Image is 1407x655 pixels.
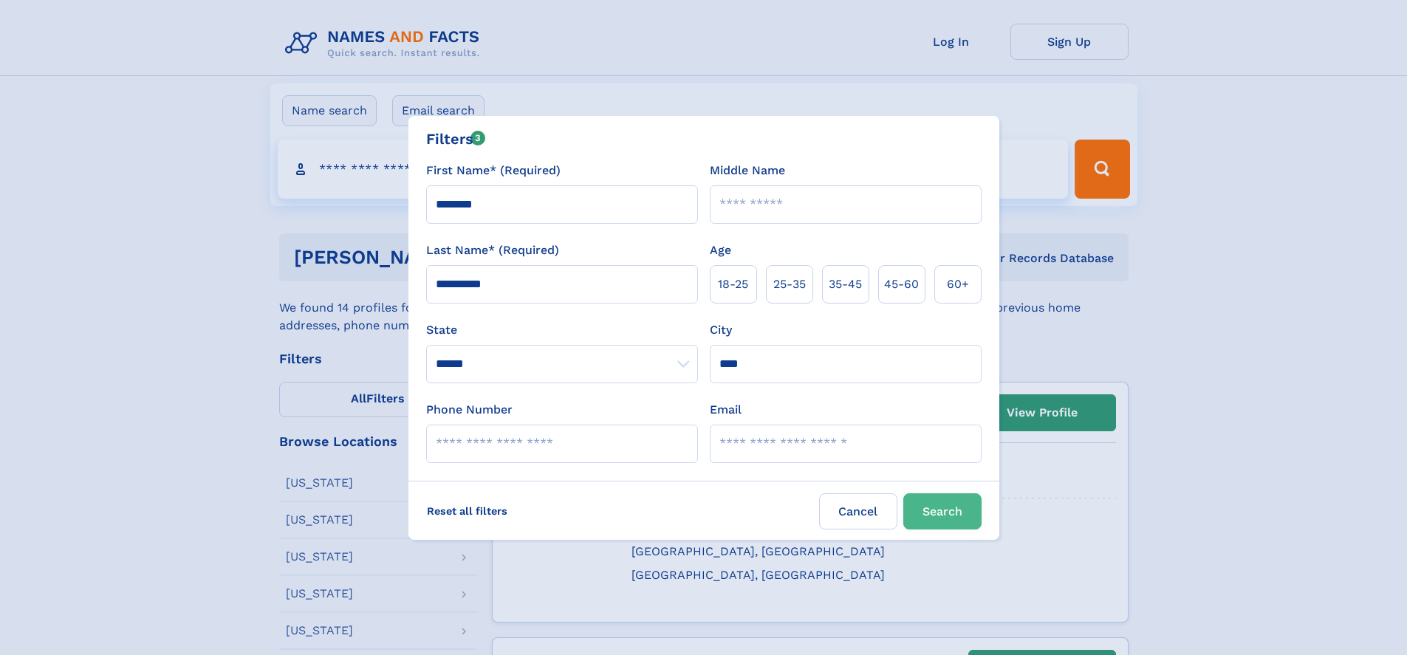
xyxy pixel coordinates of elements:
span: 45‑60 [884,275,919,293]
label: Email [710,401,742,419]
label: Last Name* (Required) [426,241,559,259]
button: Search [903,493,982,529]
span: 35‑45 [829,275,862,293]
label: Phone Number [426,401,513,419]
label: Cancel [819,493,897,529]
label: Reset all filters [417,493,517,529]
span: 60+ [947,275,969,293]
label: State [426,321,698,339]
span: 25‑35 [773,275,806,293]
label: City [710,321,732,339]
div: Filters [426,128,486,150]
label: Middle Name [710,162,785,179]
label: First Name* (Required) [426,162,561,179]
label: Age [710,241,731,259]
span: 18‑25 [718,275,748,293]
